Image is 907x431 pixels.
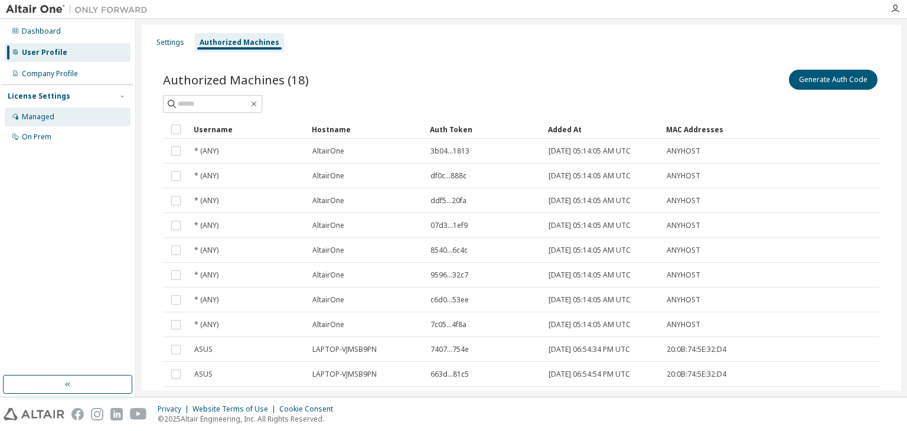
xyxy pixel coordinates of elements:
[194,120,302,139] div: Username
[312,221,344,230] span: AltairOne
[312,246,344,255] span: AltairOne
[194,196,218,205] span: * (ANY)
[430,171,466,181] span: df0c...888c
[549,146,631,156] span: [DATE] 05:14:05 AM UTC
[200,38,279,47] div: Authorized Machines
[194,221,218,230] span: * (ANY)
[22,112,54,122] div: Managed
[194,345,213,354] span: ASUS
[667,320,700,329] span: ANYHOST
[22,69,78,79] div: Company Profile
[130,408,147,420] img: youtube.svg
[667,146,700,156] span: ANYHOST
[312,270,344,280] span: AltairOne
[8,92,70,101] div: License Settings
[312,370,377,379] span: LAPTOP-VJMSB9PN
[549,196,631,205] span: [DATE] 05:14:05 AM UTC
[110,408,123,420] img: linkedin.svg
[22,48,67,57] div: User Profile
[312,171,344,181] span: AltairOne
[158,414,340,424] p: © 2025 Altair Engineering, Inc. All Rights Reserved.
[667,196,700,205] span: ANYHOST
[430,370,469,379] span: 663d...81c5
[548,120,657,139] div: Added At
[194,146,218,156] span: * (ANY)
[156,38,184,47] div: Settings
[430,146,469,156] span: 3b04...1813
[667,345,726,354] span: 20:0B:74:5E:32:D4
[667,295,700,305] span: ANYHOST
[22,132,51,142] div: On Prem
[430,120,539,139] div: Auth Token
[549,270,631,280] span: [DATE] 05:14:05 AM UTC
[549,370,630,379] span: [DATE] 06:54:54 PM UTC
[194,295,218,305] span: * (ANY)
[667,171,700,181] span: ANYHOST
[312,295,344,305] span: AltairOne
[71,408,84,420] img: facebook.svg
[430,345,469,354] span: 7407...754e
[549,320,631,329] span: [DATE] 05:14:05 AM UTC
[549,246,631,255] span: [DATE] 05:14:05 AM UTC
[430,246,468,255] span: 8540...6c4c
[194,171,218,181] span: * (ANY)
[158,404,193,414] div: Privacy
[279,404,340,414] div: Cookie Consent
[789,70,877,90] button: Generate Auth Code
[666,120,750,139] div: MAC Addresses
[430,320,466,329] span: 7c05...4f8a
[312,120,420,139] div: Hostname
[549,171,631,181] span: [DATE] 05:14:05 AM UTC
[194,320,218,329] span: * (ANY)
[194,370,213,379] span: ASUS
[549,345,630,354] span: [DATE] 06:54:34 PM UTC
[667,221,700,230] span: ANYHOST
[430,270,468,280] span: 9596...32c7
[430,295,469,305] span: c6d0...53ee
[430,221,468,230] span: 07d3...1ef9
[667,270,700,280] span: ANYHOST
[91,408,103,420] img: instagram.svg
[6,4,154,15] img: Altair One
[194,246,218,255] span: * (ANY)
[193,404,279,414] div: Website Terms of Use
[667,370,726,379] span: 20:0B:74:5E:32:D4
[430,196,466,205] span: ddf5...20fa
[312,320,344,329] span: AltairOne
[312,345,377,354] span: LAPTOP-VJMSB9PN
[163,71,309,88] span: Authorized Machines (18)
[549,295,631,305] span: [DATE] 05:14:05 AM UTC
[4,408,64,420] img: altair_logo.svg
[312,146,344,156] span: AltairOne
[549,221,631,230] span: [DATE] 05:14:05 AM UTC
[194,270,218,280] span: * (ANY)
[312,196,344,205] span: AltairOne
[22,27,61,36] div: Dashboard
[667,246,700,255] span: ANYHOST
